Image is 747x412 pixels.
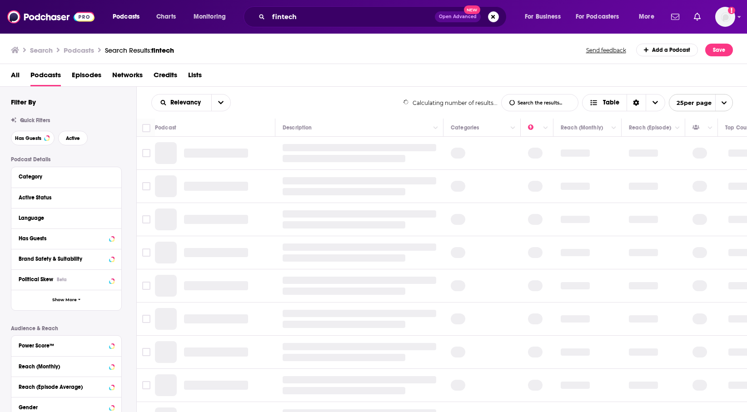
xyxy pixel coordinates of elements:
[142,381,150,389] span: Toggle select row
[603,99,619,106] span: Table
[518,10,572,24] button: open menu
[690,9,704,25] a: Show notifications dropdown
[570,10,632,24] button: open menu
[19,404,106,411] div: Gender
[150,10,181,24] a: Charts
[439,15,477,19] span: Open Advanced
[669,96,712,110] span: 25 per page
[19,339,114,351] button: Power Score™
[283,122,312,133] div: Description
[608,123,619,134] button: Column Actions
[142,248,150,257] span: Toggle select row
[52,298,77,303] span: Show More
[152,99,211,106] button: open menu
[142,315,150,323] span: Toggle select row
[525,10,561,23] span: For Business
[15,136,41,141] span: Has Guests
[19,171,114,182] button: Category
[187,10,238,24] button: open menu
[64,46,94,55] h3: Podcasts
[576,10,619,23] span: For Podcasters
[451,122,479,133] div: Categories
[728,7,735,14] svg: Add a profile image
[19,363,106,370] div: Reach (Monthly)
[19,273,114,285] button: Political SkewBeta
[540,123,551,134] button: Column Actions
[151,46,174,55] span: fintech
[19,343,106,349] div: Power Score™
[30,68,61,86] a: Podcasts
[113,10,139,23] span: Podcasts
[639,10,654,23] span: More
[11,131,55,145] button: Has Guests
[705,123,716,134] button: Column Actions
[156,10,176,23] span: Charts
[528,122,541,133] div: Power Score
[672,123,683,134] button: Column Actions
[19,174,108,180] div: Category
[142,348,150,356] span: Toggle select row
[170,99,204,106] span: Relevancy
[19,381,114,392] button: Reach (Episode Average)
[151,94,231,111] h2: Choose List sort
[692,122,705,133] div: Has Guests
[435,11,481,22] button: Open AdvancedNew
[19,215,108,221] div: Language
[142,149,150,157] span: Toggle select row
[667,9,683,25] a: Show notifications dropdown
[583,46,629,54] button: Send feedback
[30,46,53,55] h3: Search
[19,276,53,283] span: Political Skew
[19,360,114,372] button: Reach (Monthly)
[7,8,95,25] img: Podchaser - Follow, Share and Rate Podcasts
[154,68,177,86] a: Credits
[715,7,735,27] button: Show profile menu
[19,384,106,390] div: Reach (Episode Average)
[430,123,441,134] button: Column Actions
[194,10,226,23] span: Monitoring
[105,46,174,55] a: Search Results:fintech
[66,136,80,141] span: Active
[629,122,671,133] div: Reach (Episode)
[582,94,665,111] button: Choose View
[252,6,515,27] div: Search podcasts, credits, & more...
[72,68,101,86] a: Episodes
[11,98,36,106] h2: Filter By
[106,10,151,24] button: open menu
[142,182,150,190] span: Toggle select row
[269,10,435,24] input: Search podcasts, credits, & more...
[188,68,202,86] a: Lists
[561,122,603,133] div: Reach (Monthly)
[20,117,50,124] span: Quick Filters
[627,94,646,111] div: Sort Direction
[11,290,121,310] button: Show More
[508,123,518,134] button: Column Actions
[464,5,480,14] span: New
[19,194,108,201] div: Active Status
[19,192,114,203] button: Active Status
[142,282,150,290] span: Toggle select row
[105,46,174,55] div: Search Results:
[19,253,114,264] button: Brand Safety & Suitability
[19,212,114,223] button: Language
[112,68,143,86] a: Networks
[403,99,498,106] div: Calculating number of results...
[11,325,122,332] p: Audience & Reach
[211,94,230,111] button: open menu
[58,131,88,145] button: Active
[19,235,106,242] div: Has Guests
[669,94,733,111] button: open menu
[11,68,20,86] a: All
[715,7,735,27] img: User Profile
[705,44,733,56] button: Save
[142,215,150,223] span: Toggle select row
[11,156,122,163] p: Podcast Details
[715,7,735,27] span: Logged in as patiencebaldacci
